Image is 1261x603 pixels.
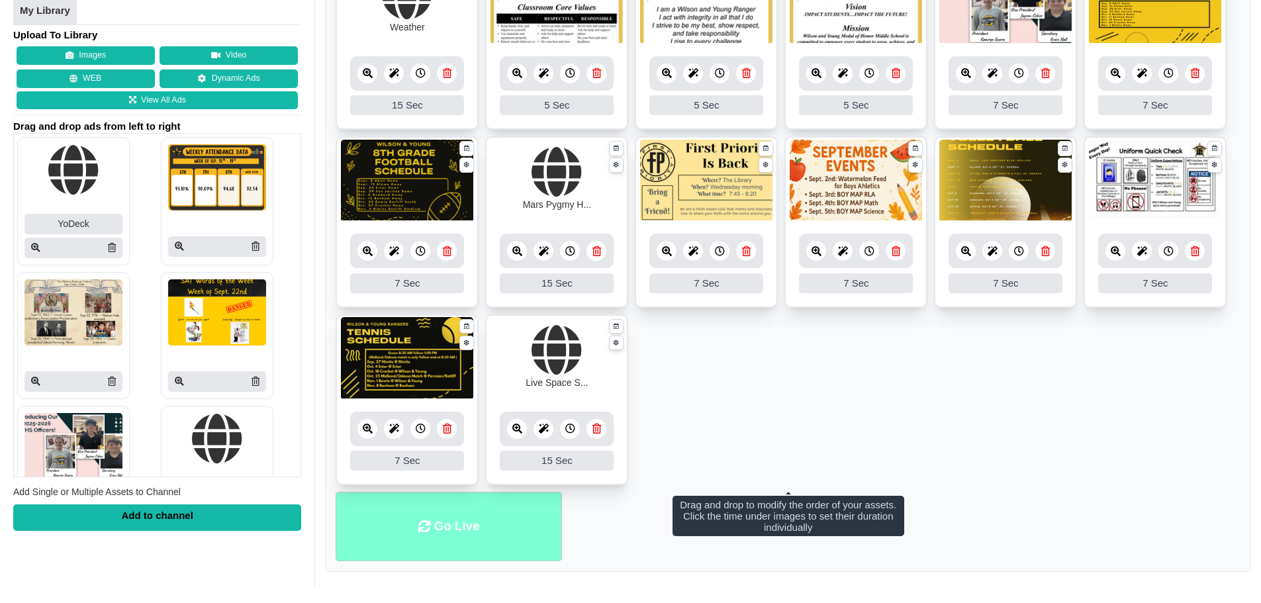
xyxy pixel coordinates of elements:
img: 1317.098 kb [1089,140,1221,222]
div: Live Space S... [526,376,588,390]
a: View All Ads [17,91,298,109]
div: 15 Sec [500,451,614,471]
div: 7 Sec [949,273,1062,293]
div: 7 Sec [350,451,464,471]
div: 7 Sec [1098,95,1212,115]
img: 12.142 mb [341,317,473,400]
img: P250x250 image processing20250915 1593173 1dggp69 [24,413,122,479]
span: Drag and drop ads from left to right [13,120,301,133]
button: Images [17,46,155,65]
iframe: Chat Widget [1034,460,1261,603]
div: 7 Sec [649,273,763,293]
img: P250x250 image processing20250922 1764768 s82nzq [24,279,122,346]
div: 7 Sec [1098,273,1212,293]
img: P250x250 image processing20250922 1639111 2urozq [168,279,266,346]
div: 7 Sec [949,95,1062,115]
div: Mars Pygmy H... [523,198,591,212]
img: 92.625 kb [640,140,772,222]
div: 5 Sec [500,95,614,115]
img: 2.760 mb [790,140,922,222]
div: 15 Sec [350,95,464,115]
img: 842.610 kb [939,140,1072,222]
div: Add to channel [13,504,301,530]
li: Go Live [336,492,562,561]
div: YoDeck [24,214,122,234]
a: Dynamic Ads [160,70,298,88]
button: WEB [17,70,155,88]
div: 7 Sec [799,273,913,293]
button: Video [160,46,298,65]
div: 5 Sec [799,95,913,115]
div: 5 Sec [649,95,763,115]
img: 13.968 mb [341,140,473,222]
div: Weather [390,21,425,34]
div: 15 Sec [500,273,614,293]
img: P250x250 image processing20250923 1793698 13iyj1q [168,144,266,210]
span: Add Single or Multiple Assets to Channel [13,487,181,497]
h4: Upload To Library [13,28,301,41]
div: 7 Sec [350,273,464,293]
